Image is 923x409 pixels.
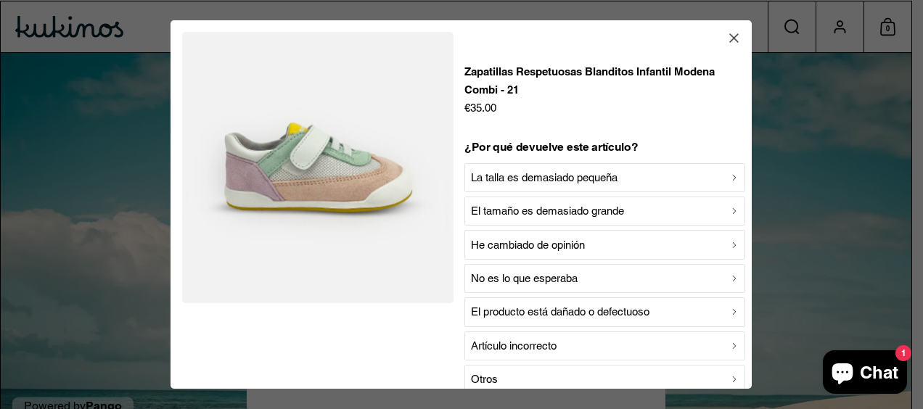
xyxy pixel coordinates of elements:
p: No es lo que esperaba [471,270,578,287]
h2: ¿Por qué devuelve este artículo? [465,139,745,154]
p: Zapatillas Respetuosas Blanditos Infantil Modena Combi - 21 [465,63,745,99]
inbox-online-store-chat: Chat de la tienda online Shopify [819,350,911,397]
p: El tamaño es demasiado grande [471,202,624,220]
p: Otros [471,371,498,388]
img: zapatillas-respetuosas-modena-combi-blanco-rosa-verde-amarillo-blanditos-kukinos-1.webp [182,32,454,303]
p: €35.00 [465,99,745,117]
button: El tamaño es demasiado grande [465,197,745,226]
button: Artículo incorrecto [465,331,745,360]
p: He cambiado de opinión [471,236,585,254]
button: No es lo que esperaba [465,264,745,293]
button: Otros [465,365,745,394]
button: He cambiado de opinión [465,231,745,260]
p: La talla es demasiado pequeña [471,169,618,186]
p: El producto está dañado o defectuoso [471,304,649,321]
p: Artículo incorrecto [471,337,557,355]
button: La talla es demasiado pequeña [465,163,745,192]
button: El producto está dañado o defectuoso [465,297,745,326]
